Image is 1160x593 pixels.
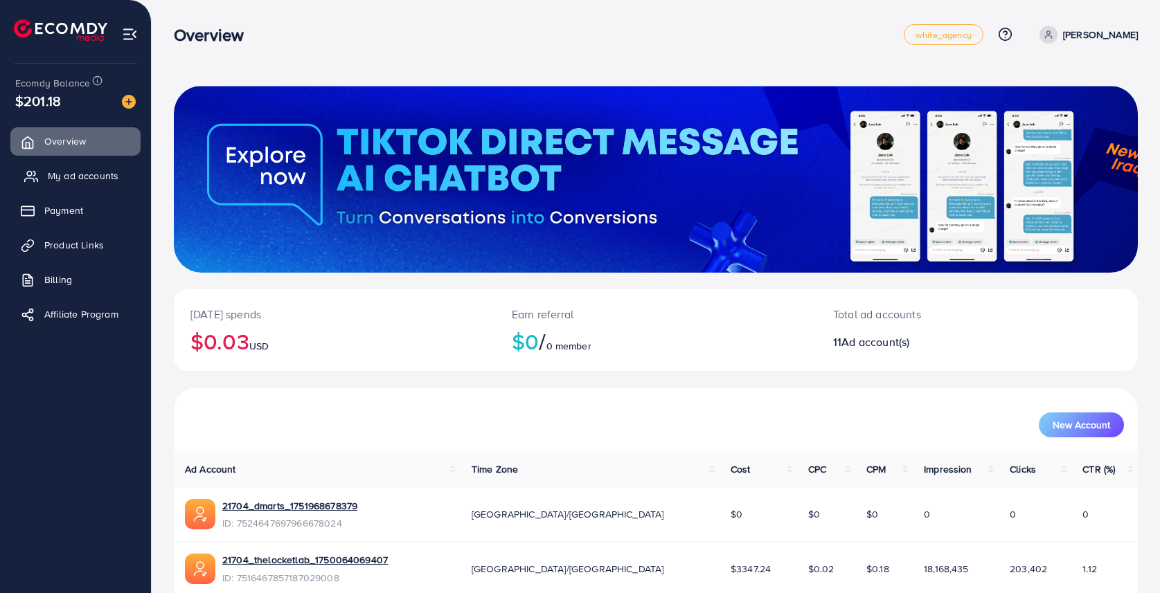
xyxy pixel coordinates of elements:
span: New Account [1053,420,1110,430]
h2: 11 [833,336,1041,349]
span: Clicks [1010,462,1036,476]
h2: $0.03 [190,328,479,354]
span: ID: 7524647697966678024 [222,516,357,530]
img: menu [122,26,138,42]
span: / [539,325,546,357]
span: $0 [866,507,878,521]
a: Product Links [10,231,141,259]
span: $0 [808,507,820,521]
span: CPM [866,462,886,476]
span: 1.12 [1082,562,1097,576]
a: 21704_dmarts_1751968678379 [222,499,357,513]
span: $0.18 [866,562,889,576]
a: white_agency [904,24,983,45]
span: Ad account(s) [841,334,909,349]
span: [GEOGRAPHIC_DATA]/[GEOGRAPHIC_DATA] [472,562,664,576]
span: Payment [44,203,83,217]
p: Earn referral [512,306,800,322]
span: Ecomdy Balance [15,76,90,90]
span: Time Zone [472,462,518,476]
span: $201.18 [15,91,61,111]
span: Billing [44,273,72,286]
a: [PERSON_NAME] [1034,26,1138,44]
span: $3347.24 [731,562,771,576]
img: ic-ads-acc.e4c84228.svg [185,499,215,529]
img: logo [14,19,107,41]
button: New Account [1039,412,1124,437]
span: ID: 7516467857187029008 [222,571,388,585]
img: ic-ads-acc.e4c84228.svg [185,554,215,584]
span: 0 [924,507,930,521]
span: 0 [1010,507,1016,521]
span: [GEOGRAPHIC_DATA]/[GEOGRAPHIC_DATA] [472,507,664,521]
a: 21704_thelocketlab_1750064069407 [222,553,388,567]
span: Impression [924,462,972,476]
span: $0 [731,507,742,521]
span: Product Links [44,238,104,252]
iframe: Chat [1101,531,1150,583]
span: Affiliate Program [44,307,118,321]
span: CPC [808,462,826,476]
h3: Overview [174,25,255,45]
h2: $0 [512,328,800,354]
span: CTR (%) [1082,462,1115,476]
span: 18,168,435 [924,562,969,576]
p: Total ad accounts [833,306,1041,322]
p: [DATE] spends [190,306,479,322]
span: Cost [731,462,751,476]
img: image [122,95,136,109]
span: My ad accounts [48,169,118,183]
a: My ad accounts [10,162,141,190]
span: Overview [44,134,86,148]
span: $0.02 [808,562,835,576]
span: Ad Account [185,462,236,476]
a: Overview [10,127,141,155]
a: Affiliate Program [10,300,141,328]
p: [PERSON_NAME] [1063,26,1138,43]
span: 0 [1082,507,1089,521]
span: 0 member [546,339,591,353]
span: USD [249,339,269,353]
span: white_agency [916,30,972,39]
a: Payment [10,197,141,224]
span: 203,402 [1010,562,1047,576]
a: Billing [10,266,141,293]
